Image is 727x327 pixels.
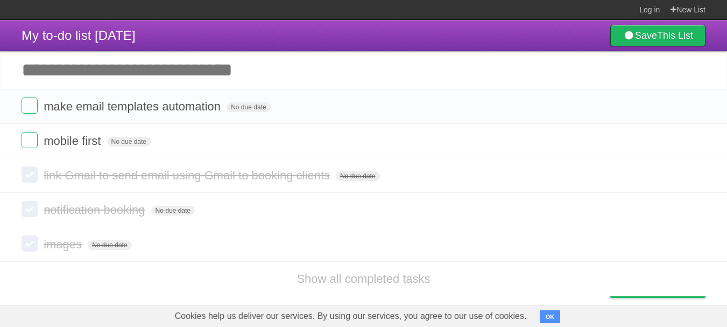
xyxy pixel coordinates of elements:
[44,203,147,217] span: notification booking
[164,305,538,327] span: Cookies help us deliver our services. By using our services, you agree to our use of cookies.
[44,134,103,148] span: mobile first
[297,272,430,286] a: Show all completed tasks
[22,166,38,183] label: Done
[22,98,38,114] label: Done
[151,206,195,215] span: No due date
[22,235,38,252] label: Done
[336,171,379,181] span: No due date
[22,28,136,43] span: My to-do list [DATE]
[633,279,700,297] span: Buy me a coffee
[22,132,38,148] label: Done
[44,100,223,113] span: make email templates automation
[88,240,131,250] span: No due date
[657,30,693,41] b: This List
[44,169,333,182] span: link Gmail to send email using Gmail to booking clients
[610,25,705,46] a: SaveThis List
[107,137,151,147] span: No due date
[227,102,270,112] span: No due date
[22,201,38,217] label: Done
[540,310,561,323] button: OK
[44,238,84,251] span: images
